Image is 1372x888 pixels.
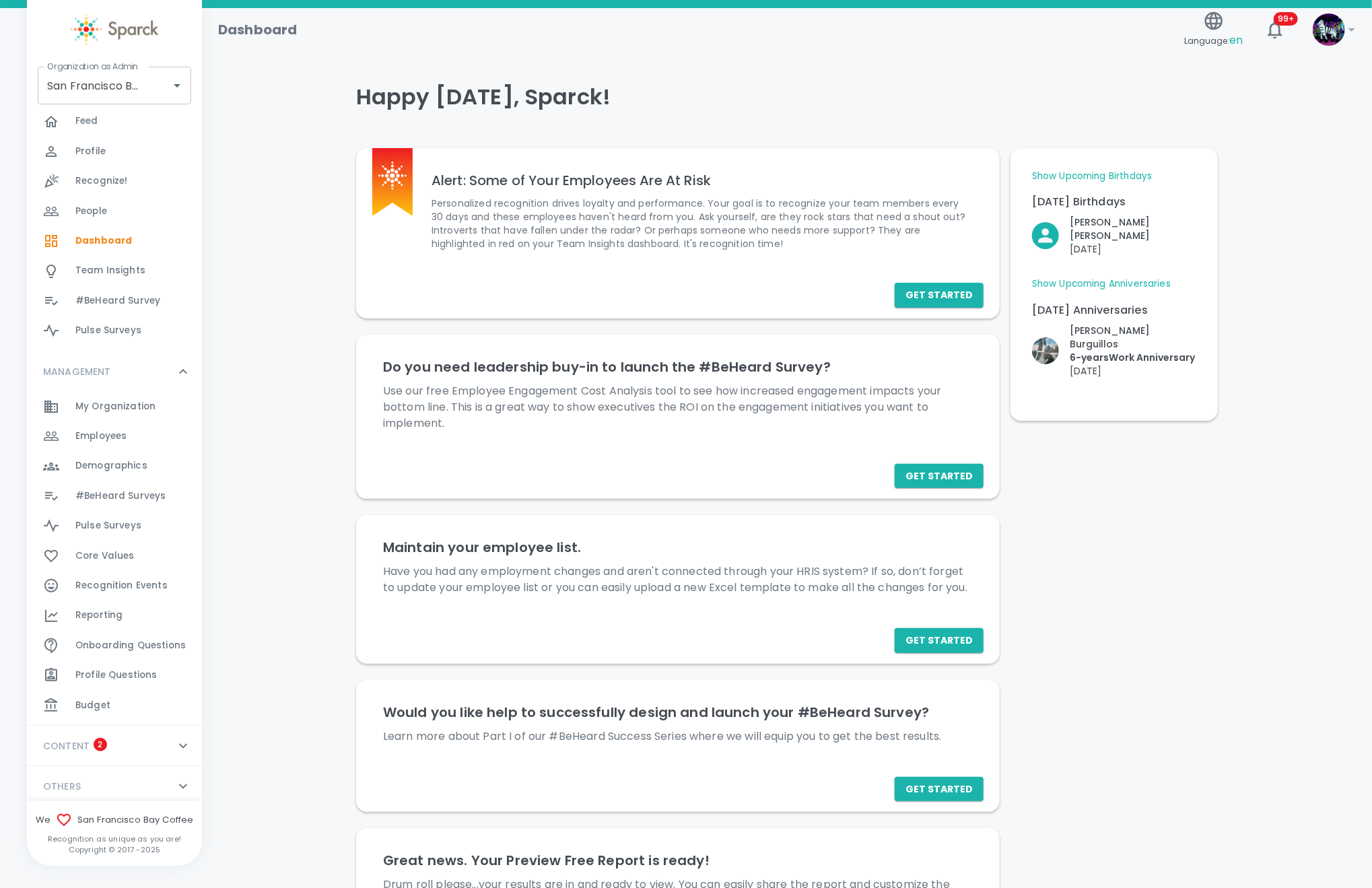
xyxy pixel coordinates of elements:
a: Recognize! [27,166,202,196]
span: en [1229,32,1243,48]
button: Click to Recognize! [1032,324,1196,378]
span: People [75,205,107,218]
h1: Dashboard [218,19,297,40]
p: [DATE] Anniversaries [1032,302,1196,318]
span: #BeHeard Surveys [75,489,166,503]
h6: Alert: Some of Your Employees Are At Risk [432,170,973,191]
span: Profile [75,145,106,158]
img: Picture of Sparck [1313,13,1345,46]
h6: Great news. Your Preview Free Report is ready! [383,850,973,871]
button: Get Started [895,777,984,802]
a: Reporting [27,601,202,630]
span: Onboarding Questions [75,639,186,652]
div: Click to Recognize! [1021,205,1196,256]
p: OTHERS [43,780,81,793]
a: Employees [27,421,202,451]
span: Pulse Surveys [75,519,141,533]
span: Reporting [75,609,123,622]
button: Get Started [895,628,984,653]
span: My Organization [75,400,156,413]
p: CONTENT [43,739,90,753]
a: #BeHeard Survey [27,286,202,316]
div: Click to Recognize! [1021,313,1196,378]
p: [DATE] Birthdays [1032,194,1196,210]
span: #BeHeard Survey [75,294,160,308]
span: 2 [94,738,107,751]
span: Profile Questions [75,669,158,682]
span: 99+ [1274,12,1298,26]
a: Dashboard [27,226,202,256]
button: Language:en [1179,6,1248,54]
p: MANAGEMENT [43,365,111,378]
p: 6- years Work Anniversary [1070,351,1196,364]
a: #BeHeard Surveys [27,481,202,511]
span: Recognition Events [75,579,168,592]
a: People [27,197,202,226]
span: Core Values [75,549,135,563]
p: Use our free Employee Engagement Cost Analysis tool to see how increased engagement impacts your ... [383,383,973,432]
span: Demographics [75,459,147,473]
a: Pulse Surveys [27,511,202,541]
p: [DATE] [1070,242,1196,256]
p: Copyright © 2017 - 2025 [27,844,202,855]
a: Budget [27,691,202,720]
a: Pulse Surveys [27,316,202,345]
a: Sparck logo [27,13,202,45]
div: CONTENT2 [27,726,202,766]
h6: Do you need leadership buy-in to launch the #BeHeard Survey? [383,356,973,378]
p: Personalized recognition drives loyalty and performance. Your goal is to recognize your team memb... [432,197,973,250]
p: Have you had any employment changes and aren't connected through your HRIS system? If so, don’t f... [383,563,973,596]
a: Profile [27,137,202,166]
p: Learn more about Part I of our #BeHeard Success Series where we will equip you to get the best re... [383,728,973,745]
span: Feed [75,114,98,128]
h4: Happy [DATE], Sparck! [356,83,1218,110]
a: Recognition Events [27,571,202,601]
p: Recognition as unique as you are! [27,833,202,844]
span: Pulse Surveys [75,324,141,337]
button: Get Started [895,464,984,489]
button: Get Started [895,283,984,308]
div: GENERAL [27,106,202,351]
div: My Organization [27,392,202,421]
p: [PERSON_NAME] Burguillos [1070,324,1196,351]
a: Onboarding Questions [27,631,202,660]
div: MANAGEMENT [27,392,202,726]
button: Open [168,76,186,95]
p: [DATE] [1070,364,1196,378]
button: 99+ [1259,13,1291,46]
a: Demographics [27,451,202,481]
h6: Maintain your employee list. [383,537,973,558]
span: We San Francisco Bay Coffee [27,812,202,828]
a: Team Insights [27,256,202,285]
h6: Would you like help to successfully design and launch your #BeHeard Survey? [383,702,973,723]
a: Profile Questions [27,660,202,690]
img: Sparck logo [378,162,407,190]
span: Dashboard [75,234,132,248]
span: Team Insights [75,264,145,277]
span: Language: [1184,32,1243,50]
p: [PERSON_NAME] [PERSON_NAME] [1070,215,1196,242]
a: Show Upcoming Birthdays [1032,170,1152,183]
span: Recognize! [75,174,128,188]
button: Click to Recognize! [1032,215,1196,256]
span: Employees [75,430,127,443]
